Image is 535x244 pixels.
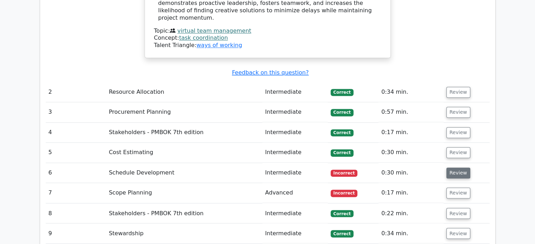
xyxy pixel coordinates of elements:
span: Correct [331,109,354,116]
button: Review [446,147,470,158]
td: 5 [46,143,106,163]
td: 9 [46,223,106,243]
td: 0:17 min. [378,183,443,203]
td: Advanced [262,183,328,203]
td: 0:17 min. [378,123,443,143]
td: Stakeholders - PMBOK 7th edition [106,123,262,143]
span: Correct [331,129,354,136]
td: 8 [46,203,106,223]
td: Cost Estimating [106,143,262,163]
td: Stakeholders - PMBOK 7th edition [106,203,262,223]
button: Review [446,107,470,118]
td: 4 [46,123,106,143]
span: Incorrect [331,170,358,177]
td: 0:22 min. [378,203,443,223]
td: Intermediate [262,203,328,223]
span: Incorrect [331,190,358,197]
td: 0:30 min. [378,163,443,183]
div: Topic: [154,27,381,35]
td: Stewardship [106,223,262,243]
td: 7 [46,183,106,203]
a: virtual team management [177,27,251,34]
div: Talent Triangle: [154,27,381,49]
div: Concept: [154,34,381,42]
td: 0:57 min. [378,102,443,122]
td: 0:34 min. [378,223,443,243]
button: Review [446,208,470,219]
td: Intermediate [262,102,328,122]
button: Review [446,87,470,98]
td: Scope Planning [106,183,262,203]
td: 2 [46,82,106,102]
td: 6 [46,163,106,183]
td: 0:30 min. [378,143,443,163]
span: Correct [331,230,354,237]
td: Intermediate [262,223,328,243]
td: Intermediate [262,123,328,143]
button: Review [446,167,470,178]
td: Intermediate [262,143,328,163]
span: Correct [331,89,354,96]
td: Procurement Planning [106,102,262,122]
button: Review [446,228,470,239]
td: Intermediate [262,163,328,183]
td: Resource Allocation [106,82,262,102]
td: Intermediate [262,82,328,102]
td: Schedule Development [106,163,262,183]
button: Review [446,127,470,138]
a: Feedback on this question? [232,69,308,76]
span: Correct [331,149,354,156]
a: task coordination [179,34,228,41]
a: ways of working [196,42,242,48]
td: 0:34 min. [378,82,443,102]
td: 3 [46,102,106,122]
button: Review [446,187,470,198]
span: Correct [331,210,354,217]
